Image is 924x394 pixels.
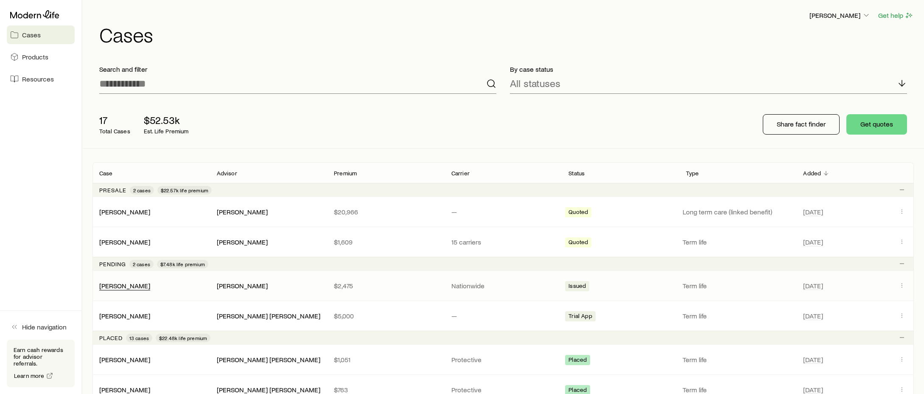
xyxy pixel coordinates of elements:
div: [PERSON_NAME] [PERSON_NAME] [217,312,320,321]
a: [PERSON_NAME] [99,208,150,216]
p: Presale [99,187,126,194]
p: $763 [334,386,438,394]
p: Protective [451,355,555,364]
p: — [451,312,555,320]
p: Case [99,170,113,177]
span: Hide navigation [22,323,67,331]
a: [PERSON_NAME] [99,355,150,363]
div: Earn cash rewards for advisor referrals.Learn more [7,340,75,387]
p: Protective [451,386,555,394]
span: Issued [568,282,586,291]
p: Placed [99,335,123,341]
span: Products [22,53,48,61]
span: Trial App [568,312,592,321]
button: Get quotes [846,114,907,135]
p: Premium [334,170,357,177]
div: [PERSON_NAME] [217,208,268,217]
span: 2 cases [133,261,150,267]
p: Term life [683,281,793,290]
p: — [451,208,555,216]
p: Share fact finder [777,120,826,128]
p: $2,475 [334,281,438,290]
span: [DATE] [803,238,823,246]
span: $7.48k life premium [160,261,205,267]
p: [PERSON_NAME] [809,11,871,20]
a: Cases [7,25,75,44]
a: [PERSON_NAME] [99,386,150,394]
p: Term life [683,238,793,246]
div: [PERSON_NAME] [217,238,268,247]
span: [DATE] [803,386,823,394]
p: $52.53k [144,114,189,126]
button: Hide navigation [7,318,75,336]
p: $20,966 [334,208,438,216]
div: [PERSON_NAME] [99,355,150,364]
p: Long term care (linked benefit) [683,208,793,216]
span: [DATE] [803,281,823,290]
p: $1,609 [334,238,438,246]
p: 15 carriers [451,238,555,246]
span: Learn more [14,373,45,379]
span: $22.57k life premium [161,187,208,194]
span: Quoted [568,239,588,248]
div: [PERSON_NAME] [217,281,268,290]
p: Carrier [451,170,470,177]
span: [DATE] [803,355,823,364]
p: Search and filter [99,65,496,73]
a: [PERSON_NAME] [99,281,150,290]
p: Added [803,170,821,177]
p: Type [686,170,699,177]
p: 17 [99,114,130,126]
p: Term life [683,355,793,364]
p: Earn cash rewards for advisor referrals. [14,346,68,367]
p: Term life [683,312,793,320]
p: All statuses [510,77,560,89]
span: [DATE] [803,312,823,320]
span: 2 cases [133,187,151,194]
p: Status [568,170,585,177]
p: By case status [510,65,907,73]
div: [PERSON_NAME] [99,312,150,321]
a: [PERSON_NAME] [99,312,150,320]
span: 13 cases [129,335,149,341]
p: Pending [99,261,126,267]
a: [PERSON_NAME] [99,238,150,246]
div: [PERSON_NAME] [99,281,150,290]
p: $1,051 [334,355,438,364]
span: $22.48k life premium [159,335,207,341]
span: Quoted [568,208,588,217]
p: Advisor [217,170,237,177]
p: Term life [683,386,793,394]
span: [DATE] [803,208,823,216]
button: Share fact finder [763,114,840,135]
a: Resources [7,70,75,88]
span: Cases [22,31,41,39]
p: Nationwide [451,281,555,290]
button: Get help [878,11,914,20]
span: Placed [568,356,587,365]
p: Est. Life Premium [144,128,189,135]
div: [PERSON_NAME] [PERSON_NAME] [217,355,320,364]
a: Products [7,48,75,66]
span: Resources [22,75,54,83]
p: Total Cases [99,128,130,135]
button: [PERSON_NAME] [809,11,871,21]
h1: Cases [99,24,914,45]
div: [PERSON_NAME] [99,208,150,217]
p: $5,000 [334,312,438,320]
